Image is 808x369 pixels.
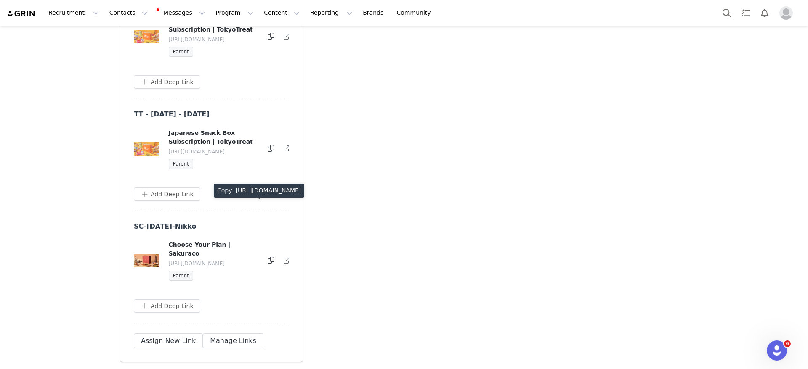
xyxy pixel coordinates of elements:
button: Assign New Link [134,333,203,348]
button: Search [718,3,736,22]
p: [URL][DOMAIN_NAME] [169,260,259,267]
button: Manage Links [203,333,263,348]
body: Rich Text Area. Press ALT-0 for help. [7,7,346,16]
p: [URL][DOMAIN_NAME] [169,36,259,43]
h3: SC-[DATE]-Nikko [134,221,270,232]
div: Copy: [URL][DOMAIN_NAME] [214,184,304,198]
button: Reporting [305,3,357,22]
img: og-image.c4749878.png [134,30,159,43]
button: Recruitment [43,3,104,22]
button: Program [210,3,258,22]
button: Profile [774,6,801,20]
a: Tasks [736,3,755,22]
button: Notifications [755,3,774,22]
button: Add Deep Link [134,187,200,201]
button: Add Deep Link [134,299,200,313]
button: Contacts [104,3,153,22]
iframe: Intercom live chat [767,340,787,361]
span: Parent [169,159,193,169]
a: Brands [358,3,391,22]
button: Content [259,3,305,22]
img: placeholder-profile.jpg [779,6,793,20]
button: Messages [153,3,210,22]
img: og-image.c4749878.png [134,142,159,155]
button: Add Deep Link [134,75,200,89]
h4: Japanese Snack Box Subscription | TokyoTreat [169,129,259,146]
h3: TT - [DATE] - [DATE] [134,109,270,119]
a: Community [392,3,440,22]
p: [URL][DOMAIN_NAME] [169,148,259,156]
h4: Choose Your Plan | Sakuraco [169,240,259,258]
img: grin logo [7,10,36,18]
img: og-image.6c3f153a.png [134,254,159,267]
span: Parent [169,47,193,57]
span: 6 [784,340,791,347]
span: Parent [169,271,193,281]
